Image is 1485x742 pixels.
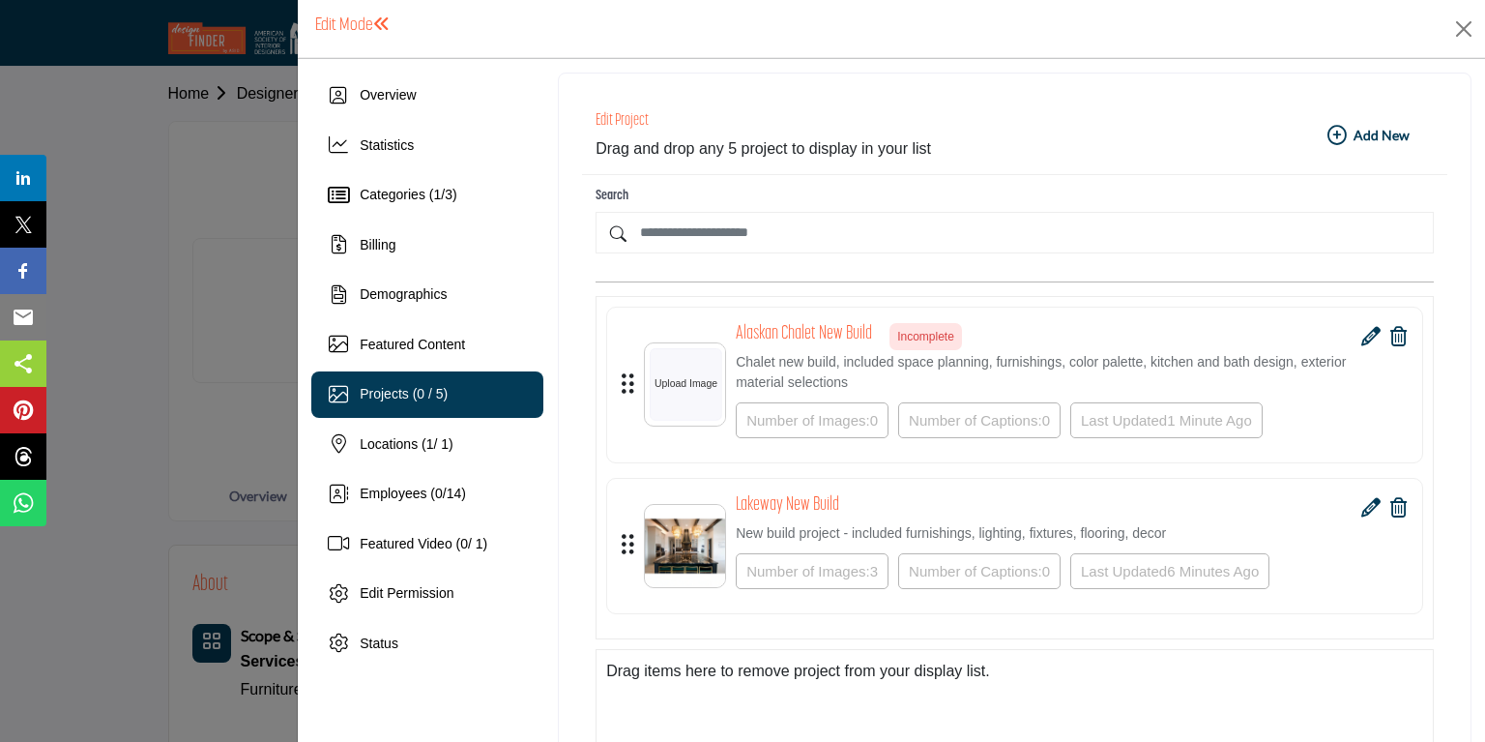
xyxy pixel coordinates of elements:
[645,505,727,587] img: No Lakeway New Build logo
[360,87,416,103] span: Overview
[1042,563,1050,579] span: 0
[1167,412,1252,429] span: 1 Minute Ago
[736,553,888,589] div: Number of Images:
[736,322,872,345] h4: Alaskan Chalet New Build
[360,536,487,551] span: Featured Video ( / 1)
[360,337,465,352] span: Featured Content
[596,140,931,157] span: Drag and drop any 5 project to display in your list
[1327,126,1347,145] i: Add New
[447,486,462,501] span: 14
[460,536,468,551] span: 0
[426,436,434,452] span: 1
[596,110,931,131] h2: Edit Project
[1167,563,1259,579] span: 6 Minutes Ago
[736,493,839,517] h4: Lakeway New Build
[445,187,452,202] span: 3
[736,402,888,438] div: Number of Images:
[898,553,1061,589] div: Number of Captions:
[1303,116,1434,155] button: Add New
[1070,402,1263,438] div: Last Updated
[360,436,453,452] span: Locations ( / 1)
[433,187,441,202] span: 1
[360,486,466,501] span: Employees ( / )
[736,352,1361,393] p: Chalet new build, included space planning, furnishings, color palette, kitchen and bath design, e...
[360,137,414,153] span: Statistics
[360,585,453,601] span: Edit Permission
[360,636,398,651] span: Status
[870,563,878,579] span: 3
[1070,553,1269,589] div: Last Updated
[596,212,1434,253] input: Search by project name
[870,412,878,429] span: 0
[898,402,1061,438] div: Number of Captions:
[1327,126,1410,145] b: Add New
[435,486,443,501] span: 0
[360,286,447,302] span: Demographics
[360,386,448,401] span: Projects (0 / 5)
[360,187,456,202] span: Categories ( / )
[645,343,727,426] img: No Alaskan Chalet New Build logo
[596,189,1434,205] h3: Search
[606,660,1423,683] div: Drag items here to remove project from your display list.
[889,323,962,350] span: Incomplete
[315,15,391,36] h1: Edit Mode
[736,523,1269,544] p: New build project - included furnishings, lighting, fixtures, flooring, decor
[1042,412,1050,429] span: 0
[1449,15,1478,44] button: Close
[360,237,395,252] span: Billing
